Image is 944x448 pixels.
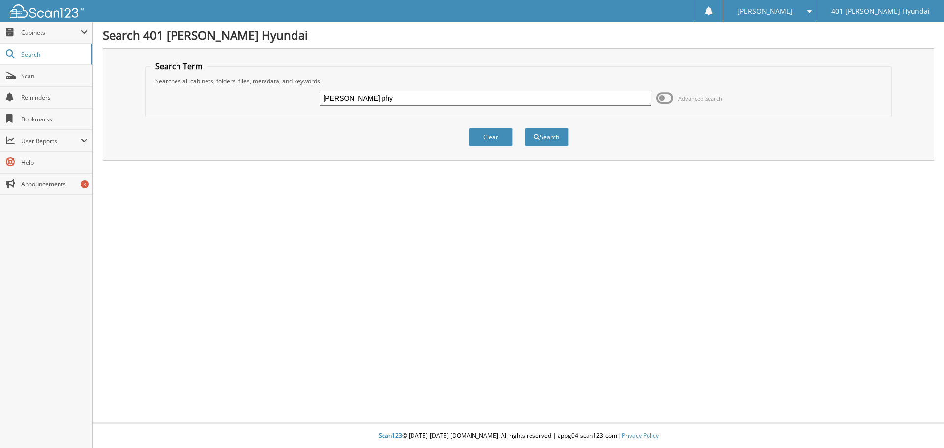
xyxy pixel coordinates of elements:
a: Privacy Policy [622,431,659,440]
h1: Search 401 [PERSON_NAME] Hyundai [103,27,934,43]
button: Clear [469,128,513,146]
span: Cabinets [21,29,81,37]
div: © [DATE]-[DATE] [DOMAIN_NAME]. All rights reserved | appg04-scan123-com | [93,424,944,448]
span: Scan123 [379,431,402,440]
span: User Reports [21,137,81,145]
div: Searches all cabinets, folders, files, metadata, and keywords [150,77,887,85]
span: Advanced Search [678,95,722,102]
legend: Search Term [150,61,207,72]
span: [PERSON_NAME] [737,8,793,14]
img: scan123-logo-white.svg [10,4,84,18]
span: Announcements [21,180,88,188]
div: 3 [81,180,88,188]
span: Help [21,158,88,167]
span: Search [21,50,86,59]
iframe: Chat Widget [895,401,944,448]
span: Reminders [21,93,88,102]
button: Search [525,128,569,146]
span: Scan [21,72,88,80]
span: Bookmarks [21,115,88,123]
span: 401 [PERSON_NAME] Hyundai [831,8,930,14]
